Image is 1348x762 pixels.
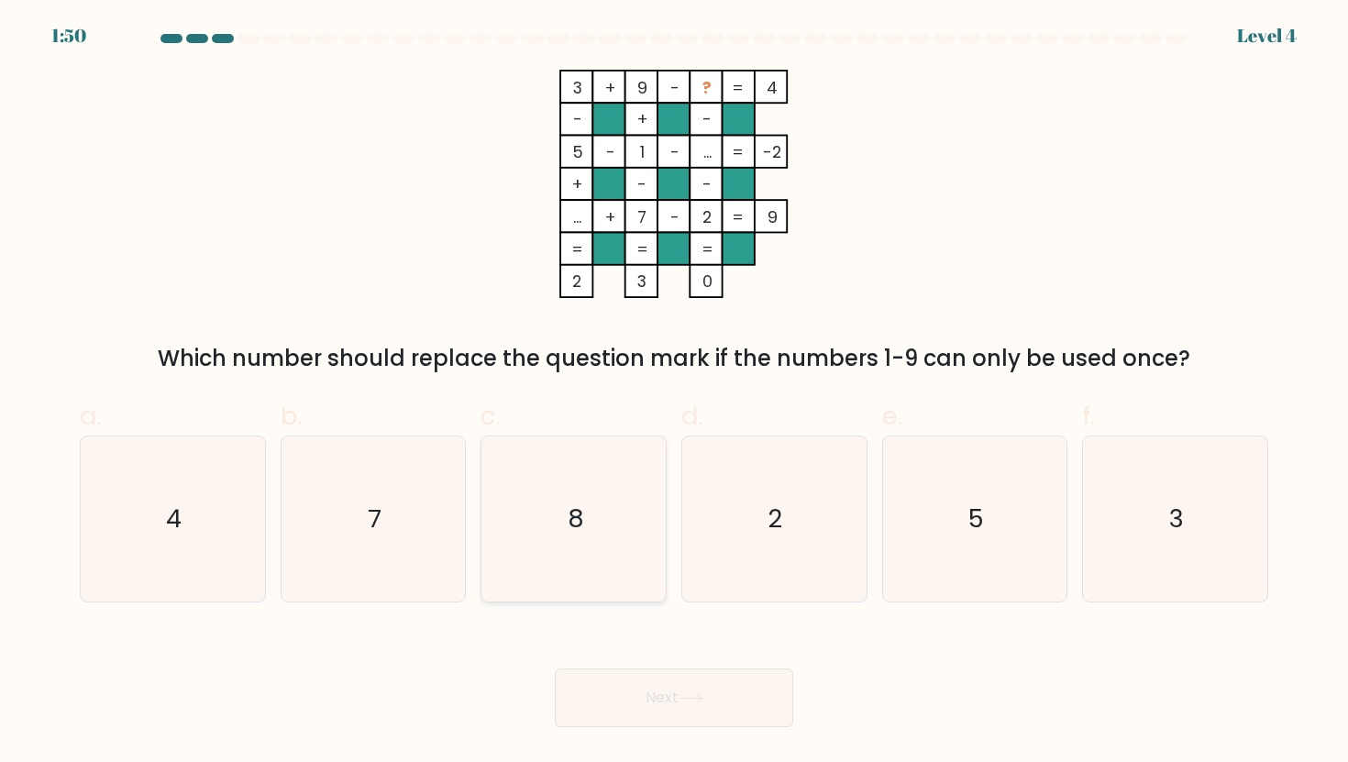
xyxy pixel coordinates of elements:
[555,668,793,727] button: Next
[670,205,680,228] tspan: -
[702,205,713,228] tspan: 2
[91,342,1257,375] div: Which number should replace the question mark if the numbers 1-9 can only be used once?
[882,398,902,434] span: e.
[763,140,782,163] tspan: -2
[51,22,86,50] div: 1:50
[606,140,615,163] tspan: -
[702,107,712,130] tspan: -
[670,140,680,163] tspan: -
[702,172,712,195] tspan: -
[769,502,783,536] text: 2
[681,398,703,434] span: d.
[732,205,744,228] tspan: =
[638,172,647,195] tspan: -
[368,502,381,536] text: 7
[670,76,680,99] tspan: -
[638,205,647,228] tspan: 7
[167,502,182,536] text: 4
[636,237,648,260] tspan: =
[605,76,617,99] tspan: +
[572,270,582,293] tspan: 2
[702,76,712,99] tspan: ?
[638,270,647,293] tspan: 3
[571,172,583,195] tspan: +
[573,205,581,228] tspan: ...
[567,502,583,536] text: 8
[573,76,582,99] tspan: 3
[703,140,712,163] tspan: ...
[702,237,713,260] tspan: =
[768,205,778,228] tspan: 9
[732,140,744,163] tspan: =
[636,107,648,130] tspan: +
[573,107,582,130] tspan: -
[481,398,501,434] span: c.
[702,270,713,293] tspan: 0
[572,140,583,163] tspan: 5
[1169,502,1184,536] text: 3
[968,502,984,536] text: 5
[571,237,583,260] tspan: =
[637,76,647,99] tspan: 9
[1082,398,1095,434] span: f.
[80,398,102,434] span: a.
[732,76,744,99] tspan: =
[605,205,617,228] tspan: +
[281,398,303,434] span: b.
[1237,22,1297,50] div: Level 4
[768,76,779,99] tspan: 4
[640,140,645,163] tspan: 1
